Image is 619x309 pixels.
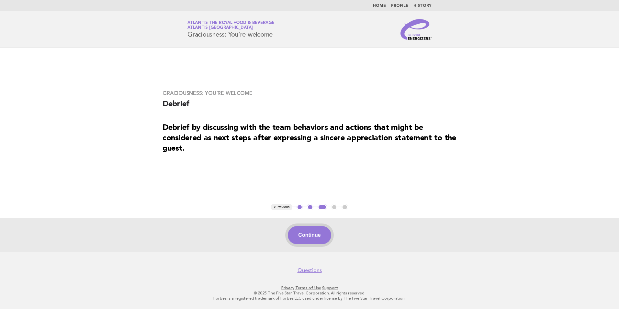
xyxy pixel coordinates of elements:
[187,26,253,30] span: Atlantis [GEOGRAPHIC_DATA]
[373,4,386,8] a: Home
[413,4,432,8] a: History
[187,21,275,38] h1: Graciousness: You're welcome
[298,267,322,274] a: Questions
[295,286,321,290] a: Terms of Use
[111,285,508,291] p: · ·
[111,291,508,296] p: © 2025 The Five Star Travel Corporation. All rights reserved.
[163,90,456,97] h3: Graciousness: You're welcome
[288,226,331,244] button: Continue
[271,204,292,211] button: < Previous
[322,286,338,290] a: Support
[318,204,327,211] button: 3
[307,204,313,211] button: 2
[163,99,456,115] h2: Debrief
[400,19,432,40] img: Service Energizers
[391,4,408,8] a: Profile
[297,204,303,211] button: 1
[281,286,294,290] a: Privacy
[111,296,508,301] p: Forbes is a registered trademark of Forbes LLC used under license by The Five Star Travel Corpora...
[163,124,456,153] strong: Debrief by discussing with the team behaviors and actions that might be considered as next steps ...
[187,21,275,30] a: Atlantis the Royal Food & BeverageAtlantis [GEOGRAPHIC_DATA]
